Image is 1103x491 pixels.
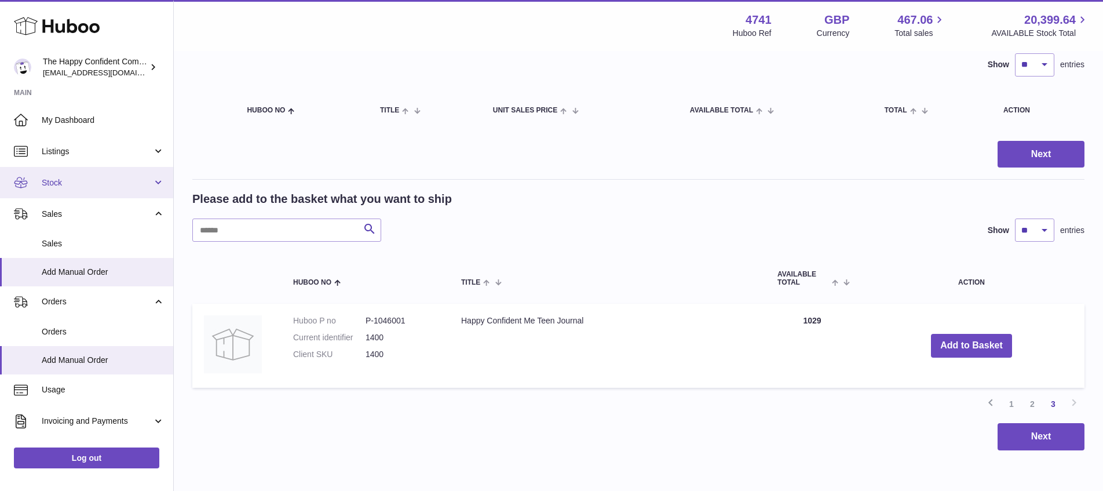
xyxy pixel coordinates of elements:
span: AVAILABLE Stock Total [991,28,1089,39]
span: Add Manual Order [42,267,165,278]
span: 20,399.64 [1024,12,1076,28]
span: [EMAIL_ADDRESS][DOMAIN_NAME] [43,68,170,77]
span: Huboo no [293,279,331,286]
a: 2 [1022,394,1043,414]
span: Usage [42,384,165,395]
span: AVAILABLE Total [690,107,753,114]
span: AVAILABLE Total [777,271,829,286]
dt: Huboo P no [293,315,366,326]
div: Currency [817,28,850,39]
div: The Happy Confident Company [43,56,147,78]
button: Add to Basket [931,334,1012,358]
span: Add Manual Order [42,355,165,366]
a: 1 [1001,394,1022,414]
a: Log out [14,448,159,468]
button: Next [998,423,1084,450]
dt: Client SKU [293,349,366,360]
dd: 1400 [366,332,438,343]
span: Total [885,107,907,114]
span: Title [461,279,480,286]
span: Total sales [894,28,946,39]
strong: 4741 [746,12,772,28]
img: Happy Confident Me Teen Journal [204,315,262,373]
a: 20,399.64 AVAILABLE Stock Total [991,12,1089,39]
dd: 1400 [366,349,438,360]
span: entries [1060,225,1084,236]
span: My Dashboard [42,115,165,126]
span: Huboo no [247,107,285,114]
span: Invoicing and Payments [42,416,152,427]
td: Happy Confident Me Teen Journal [450,304,766,388]
span: entries [1060,59,1084,70]
span: Listings [42,146,152,157]
button: Next [998,141,1084,168]
span: Stock [42,177,152,188]
strong: GBP [824,12,849,28]
span: Unit Sales Price [493,107,557,114]
span: Title [380,107,399,114]
label: Show [988,225,1009,236]
span: Sales [42,209,152,220]
img: contact@happyconfident.com [14,59,31,76]
label: Show [988,59,1009,70]
dt: Current identifier [293,332,366,343]
div: Huboo Ref [733,28,772,39]
dd: P-1046001 [366,315,438,326]
a: 467.06 Total sales [894,12,946,39]
span: Orders [42,296,152,307]
a: 3 [1043,394,1064,414]
div: Action [1003,107,1073,114]
h2: Please add to the basket what you want to ship [192,191,452,207]
span: Orders [42,326,165,337]
span: Sales [42,238,165,249]
th: Action [859,259,1084,297]
span: 467.06 [897,12,933,28]
td: 1029 [766,304,859,388]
